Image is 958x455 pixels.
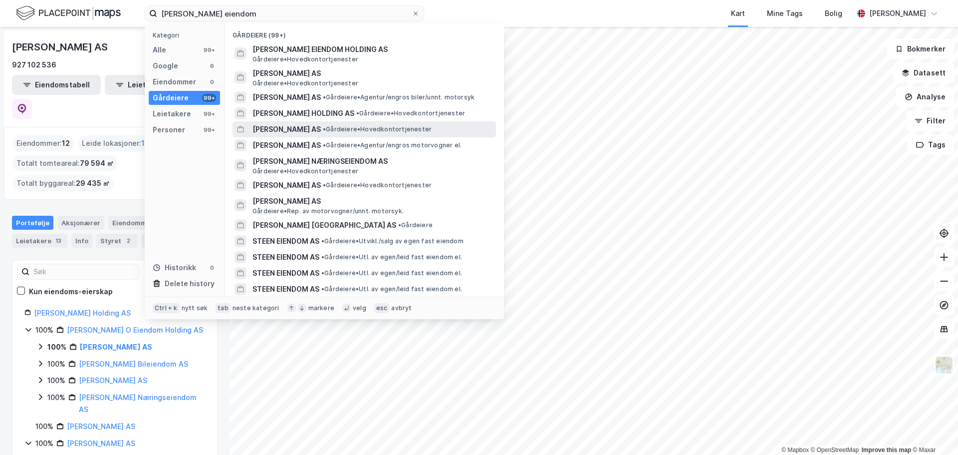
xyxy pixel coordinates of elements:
[252,195,492,207] span: [PERSON_NAME] AS
[252,55,358,63] span: Gårdeiere • Hovedkontortjenester
[79,360,188,368] a: [PERSON_NAME] Bileiendom AS
[252,167,358,175] span: Gårdeiere • Hovedkontortjenester
[153,76,196,88] div: Eiendommer
[153,31,220,39] div: Kategori
[906,111,954,131] button: Filter
[78,135,149,151] div: Leide lokasjoner :
[252,107,354,119] span: [PERSON_NAME] HOLDING AS
[323,125,326,133] span: •
[225,23,504,41] div: Gårdeiere (99+)
[767,7,803,19] div: Mine Tags
[29,286,113,298] div: Kun eiendoms-eierskap
[323,125,432,133] span: Gårdeiere • Hovedkontortjenester
[252,43,492,55] span: [PERSON_NAME] EIENDOM HOLDING AS
[323,141,462,149] span: Gårdeiere • Agentur/engros motorvogner el.
[202,94,216,102] div: 99+
[391,304,412,312] div: avbryt
[323,93,326,101] span: •
[105,75,194,95] button: Leietakertabell
[141,234,214,248] div: Transaksjoner
[208,78,216,86] div: 0
[96,234,137,248] div: Styret
[53,236,63,246] div: 13
[896,87,954,107] button: Analyse
[308,304,334,312] div: markere
[862,447,911,454] a: Improve this map
[202,110,216,118] div: 99+
[12,135,74,151] div: Eiendommer :
[398,221,401,229] span: •
[908,407,958,455] iframe: Chat Widget
[208,264,216,272] div: 0
[153,60,178,72] div: Google
[321,237,324,245] span: •
[398,221,433,229] span: Gårdeiere
[16,4,121,22] img: logo.f888ab2527a4732fd821a326f86c7f29.svg
[321,253,462,261] span: Gårdeiere • Utl. av egen/leid fast eiendom el.
[80,343,152,351] a: [PERSON_NAME] AS
[781,447,809,454] a: Mapbox
[12,59,56,71] div: 927 102 536
[67,422,135,431] a: [PERSON_NAME] AS
[12,155,118,171] div: Totalt tomteareal :
[80,157,114,169] span: 79 594 ㎡
[252,219,396,231] span: [PERSON_NAME] [GEOGRAPHIC_DATA] AS
[62,137,70,149] span: 12
[35,324,53,336] div: 100%
[29,264,139,279] input: Søk
[321,237,464,245] span: Gårdeiere • Utvikl./salg av egen fast eiendom
[153,44,166,56] div: Alle
[887,39,954,59] button: Bokmerker
[869,7,926,19] div: [PERSON_NAME]
[252,91,321,103] span: [PERSON_NAME] AS
[321,269,462,277] span: Gårdeiere • Utl. av egen/leid fast eiendom el.
[12,75,101,95] button: Eiendomstabell
[153,262,196,274] div: Historikk
[908,407,958,455] div: Kontrollprogram for chat
[182,304,208,312] div: nytt søk
[157,6,412,21] input: Søk på adresse, matrikkel, gårdeiere, leietakere eller personer
[908,135,954,155] button: Tags
[935,356,954,375] img: Z
[252,283,319,295] span: STEEN EIENDOM AS
[825,7,842,19] div: Bolig
[811,447,859,454] a: OpenStreetMap
[35,438,53,450] div: 100%
[323,181,326,189] span: •
[47,392,65,404] div: 100%
[252,207,404,215] span: Gårdeiere • Rep. av motorvogner/unnt. motorsyk.
[47,375,65,387] div: 100%
[252,267,319,279] span: STEEN EIENDOM AS
[79,393,197,414] a: [PERSON_NAME] Næringseiendom AS
[67,439,135,448] a: [PERSON_NAME] AS
[252,139,321,151] span: [PERSON_NAME] AS
[731,7,745,19] div: Kart
[356,109,465,117] span: Gårdeiere • Hovedkontortjenester
[47,358,65,370] div: 100%
[321,285,324,293] span: •
[252,67,492,79] span: [PERSON_NAME] AS
[79,376,147,385] a: [PERSON_NAME] AS
[153,303,180,313] div: Ctrl + k
[323,141,326,149] span: •
[12,175,114,191] div: Totalt byggareal :
[153,108,191,120] div: Leietakere
[202,46,216,54] div: 99+
[252,79,358,87] span: Gårdeiere • Hovedkontortjenester
[123,236,133,246] div: 2
[321,253,324,261] span: •
[323,93,475,101] span: Gårdeiere • Agentur/engros biler/unnt. motorsyk
[57,216,104,230] div: Aksjonærer
[353,304,366,312] div: velg
[108,216,170,230] div: Eiendommer
[202,126,216,134] div: 99+
[252,155,492,167] span: [PERSON_NAME] NÆRINGSEIENDOM AS
[893,63,954,83] button: Datasett
[153,124,185,136] div: Personer
[67,326,203,334] a: [PERSON_NAME] O Eiendom Holding AS
[252,235,319,247] span: STEEN EIENDOM AS
[216,303,231,313] div: tab
[323,181,432,189] span: Gårdeiere • Hovedkontortjenester
[374,303,390,313] div: esc
[12,234,67,248] div: Leietakere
